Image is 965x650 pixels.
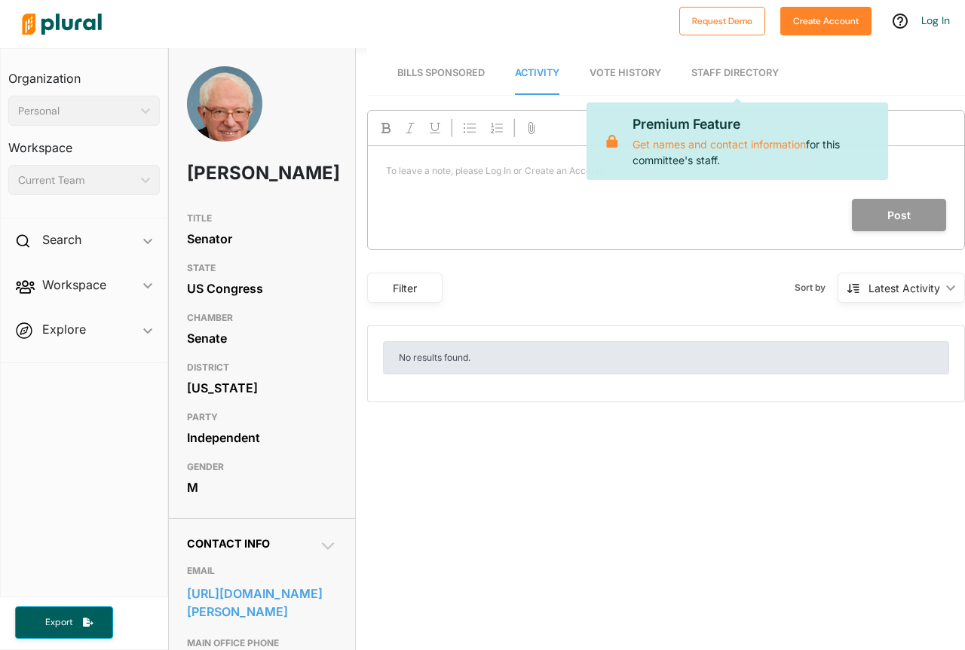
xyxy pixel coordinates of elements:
[187,426,337,449] div: Independent
[515,52,559,95] a: Activity
[8,126,160,159] h3: Workspace
[187,377,337,399] div: [US_STATE]
[679,12,765,28] a: Request Demo
[187,359,337,377] h3: DISTRICT
[383,341,949,374] div: No results found.
[18,172,135,188] div: Current Team
[187,227,337,250] div: Senator
[633,114,876,134] p: Premium Feature
[8,56,160,90] h3: Organization
[42,231,81,248] h2: Search
[187,151,277,196] h1: [PERSON_NAME]
[187,327,337,349] div: Senate
[590,67,661,78] span: Vote History
[187,476,337,499] div: M
[795,281,838,294] span: Sort by
[187,66,262,158] img: Headshot of Bernie Sanders
[691,52,779,95] a: Staff Directory
[679,7,765,35] button: Request Demo
[187,562,337,580] h3: EMAIL
[187,277,337,300] div: US Congress
[633,138,806,151] a: Get names and contact information
[397,52,485,95] a: Bills Sponsored
[515,67,559,78] span: Activity
[35,616,83,629] span: Export
[187,582,337,623] a: [URL][DOMAIN_NAME][PERSON_NAME]
[397,67,485,78] span: Bills Sponsored
[633,114,876,167] p: for this committee's staff.
[187,537,270,550] span: Contact Info
[868,280,940,296] div: Latest Activity
[921,14,950,27] a: Log In
[187,408,337,426] h3: PARTY
[852,199,946,231] button: Post
[18,103,135,119] div: Personal
[780,12,872,28] a: Create Account
[780,7,872,35] button: Create Account
[187,209,337,227] h3: TITLE
[187,259,337,277] h3: STATE
[15,606,113,639] button: Export
[377,280,433,296] div: Filter
[187,309,337,327] h3: CHAMBER
[590,52,661,95] a: Vote History
[187,458,337,476] h3: GENDER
